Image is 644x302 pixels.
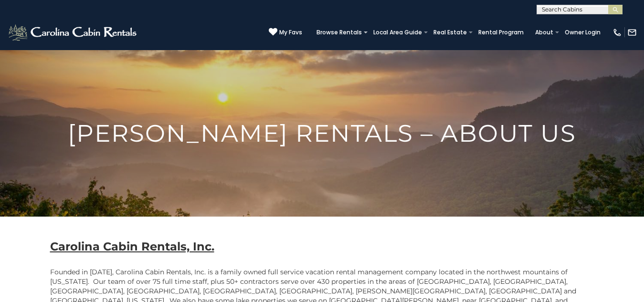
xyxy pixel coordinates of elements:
img: mail-regular-white.png [627,28,637,37]
img: White-1-2.png [7,23,139,42]
img: phone-regular-white.png [612,28,622,37]
a: My Favs [269,28,302,37]
span: My Favs [279,28,302,37]
a: Browse Rentals [312,26,367,39]
b: Carolina Cabin Rentals, Inc. [50,240,214,253]
a: Real Estate [429,26,472,39]
a: Local Area Guide [369,26,427,39]
a: Owner Login [560,26,605,39]
a: Rental Program [474,26,528,39]
a: About [530,26,558,39]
